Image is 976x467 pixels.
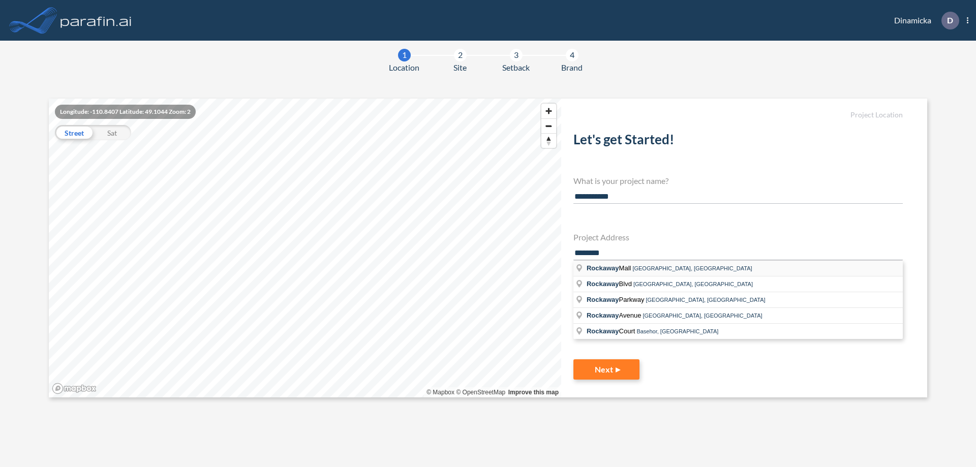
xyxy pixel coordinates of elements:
span: Rockaway [587,296,619,303]
span: [GEOGRAPHIC_DATA], [GEOGRAPHIC_DATA] [643,313,762,319]
span: Mall [587,264,632,272]
h4: What is your project name? [573,176,903,185]
a: OpenStreetMap [456,389,505,396]
button: Reset bearing to north [541,133,556,148]
span: [GEOGRAPHIC_DATA], [GEOGRAPHIC_DATA] [646,297,765,303]
a: Mapbox [426,389,454,396]
span: Rockaway [587,327,619,335]
span: Site [453,61,467,74]
span: Rockaway [587,280,619,288]
div: 4 [566,49,578,61]
h2: Let's get Started! [573,132,903,151]
div: Street [55,125,93,140]
div: Dinamicka [879,12,968,29]
button: Zoom out [541,118,556,133]
span: Court [587,327,636,335]
span: Blvd [587,280,633,288]
span: [GEOGRAPHIC_DATA], [GEOGRAPHIC_DATA] [633,281,753,287]
h4: Project Address [573,232,903,242]
div: 1 [398,49,411,61]
a: Mapbox homepage [52,383,97,394]
div: Longitude: -110.8407 Latitude: 49.1044 Zoom: 2 [55,105,196,119]
span: Brand [561,61,583,74]
img: logo [58,10,134,30]
div: 3 [510,49,523,61]
span: [GEOGRAPHIC_DATA], [GEOGRAPHIC_DATA] [632,265,752,271]
button: Next [573,359,639,380]
p: D [947,16,953,25]
span: Avenue [587,312,643,319]
div: Sat [93,125,131,140]
canvas: Map [49,99,561,397]
span: Basehor, [GEOGRAPHIC_DATA] [636,328,718,334]
span: Setback [502,61,530,74]
span: Reset bearing to north [541,134,556,148]
a: Improve this map [508,389,559,396]
span: Parkway [587,296,646,303]
button: Zoom in [541,104,556,118]
span: Rockaway [587,264,619,272]
span: Location [389,61,419,74]
span: Zoom out [541,119,556,133]
h5: Project Location [573,111,903,119]
div: 2 [454,49,467,61]
span: Rockaway [587,312,619,319]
